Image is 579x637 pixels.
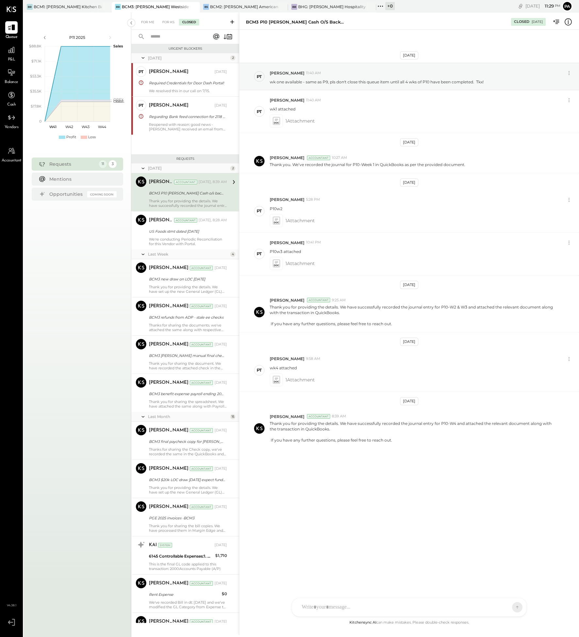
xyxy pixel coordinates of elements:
[159,19,178,25] div: For KS
[298,4,366,9] div: BHG: [PERSON_NAME] Hospitality Group, LLC
[270,297,304,303] span: [PERSON_NAME]
[2,158,22,164] span: Accountant
[149,217,173,224] div: [PERSON_NAME]
[257,74,262,80] div: PT
[149,553,213,560] div: 6145 Controllable Expenses:1. Operating Expenses:Cleaning Services:Kitchen Hood Cleaning
[270,70,304,76] span: [PERSON_NAME]
[400,338,418,346] div: [DATE]
[179,19,199,25] div: Closed
[174,218,197,223] div: Accountant
[307,414,330,419] div: Accountant
[230,414,235,419] div: 15
[135,46,236,51] div: Urgent Blockers
[149,285,227,294] div: Thank you for providing the details. We have set up the new General Ledger (GL) account titled 22...
[270,304,558,327] p: Thank you for providing the details. We have successfully recorded the journal entry for P10-W2 &...
[400,281,418,289] div: [DATE]
[29,44,41,48] text: $88.8K
[39,119,41,124] text: 0
[0,21,23,40] a: Queue
[66,135,76,140] div: Profit
[113,99,124,104] text: Occu...
[270,356,304,361] span: [PERSON_NAME]
[87,191,117,197] div: Coming Soon
[215,69,227,75] div: [DATE]
[517,3,524,9] div: copy link
[215,380,227,385] div: [DATE]
[149,391,225,397] div: BCM3 benefit expense payroll ending 2025.0924
[525,3,560,9] div: [DATE]
[307,298,330,302] div: Accountant
[149,265,188,271] div: [PERSON_NAME]
[149,562,227,571] div: This is the final GL code applied to this transaction: 2000:Accounts Payable (A/P)
[149,237,227,246] div: We're conducting Periodic Reconciliation for this Vendor with Portal.
[0,111,23,130] a: Vendors
[149,69,188,75] div: [PERSON_NAME]
[149,341,188,348] div: [PERSON_NAME]
[149,524,227,533] div: Thank you for sharing the bill copies. We have processed them in Margin Edge and applied the corr...
[149,190,225,196] div: BCM3 P10 [PERSON_NAME] Cash o/s backup
[113,99,124,104] text: COGS
[270,206,282,211] p: P10w2
[215,265,227,271] div: [DATE]
[149,504,188,510] div: [PERSON_NAME]
[215,619,227,624] div: [DATE]
[190,619,213,624] div: Accountant
[190,304,213,309] div: Accountant
[49,161,96,167] div: Requests
[31,59,41,63] text: $71.1K
[149,465,188,472] div: [PERSON_NAME]
[285,373,315,386] span: 1 Attachment
[149,314,225,321] div: BCM3 refunds from ADP - stale ee checks
[400,178,418,187] div: [DATE]
[514,19,529,25] div: Closed
[291,4,297,10] div: BB
[148,251,229,257] div: Last Week
[135,157,236,161] div: Requests
[230,166,235,171] div: 2
[113,97,124,102] text: OPEX
[307,156,330,160] div: Accountant
[149,113,225,120] div: Regarding Bank feed connection for 2118 Amex CC# 1002 is expired.
[400,51,418,59] div: [DATE]
[400,397,418,405] div: [DATE]
[109,160,117,168] div: 3
[270,162,465,167] p: Thank you. We’ve recorded the journal for P10-Week 1 in QuickBooks as per the provided document.
[270,421,558,443] p: Thank you for providing the details. We have successfully recorded the journal entry for P10-W4 a...
[0,145,23,164] a: Accountant
[306,98,321,103] span: 11:40 AM
[149,352,225,359] div: BCM3 [PERSON_NAME] manual final check
[149,580,188,587] div: [PERSON_NAME]
[49,191,84,197] div: Opportunities
[385,2,395,10] div: + 0
[149,102,188,109] div: [PERSON_NAME]
[270,79,484,85] p: wk one available - same as P9, pls don't close this queue item until all 4 wks of P10 have been c...
[149,618,188,625] div: [PERSON_NAME]
[532,20,543,24] div: [DATE]
[190,466,213,471] div: Accountant
[190,505,213,509] div: Accountant
[158,543,172,547] div: System
[122,4,190,9] div: BCM3: [PERSON_NAME] Westside Grill
[199,179,227,185] div: [DATE], 8:39 AM
[306,71,321,76] span: 11:40 AM
[30,89,41,93] text: $35.5K
[149,399,227,409] div: Thank you for sharing the spreadsheet. We have attached the same along with Payroll Journal Entry...
[190,342,213,347] div: Accountant
[138,19,158,25] div: For Me
[0,66,23,85] a: Balance
[400,138,418,146] div: [DATE]
[149,89,227,93] div: We resolved this in our call on 7/15.
[50,35,105,40] div: P11 2025
[99,160,107,168] div: 11
[0,44,23,63] a: P&L
[306,240,321,245] span: 10:41 PM
[115,4,121,10] div: BR
[7,102,16,108] span: Cash
[149,515,225,521] div: PGE 2025 invoices -BCM3
[257,251,262,257] div: PT
[332,414,346,419] span: 8:39 AM
[174,180,197,184] div: Accountant
[215,504,227,510] div: [DATE]
[257,109,262,115] div: PT
[270,365,297,371] p: wk4 attached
